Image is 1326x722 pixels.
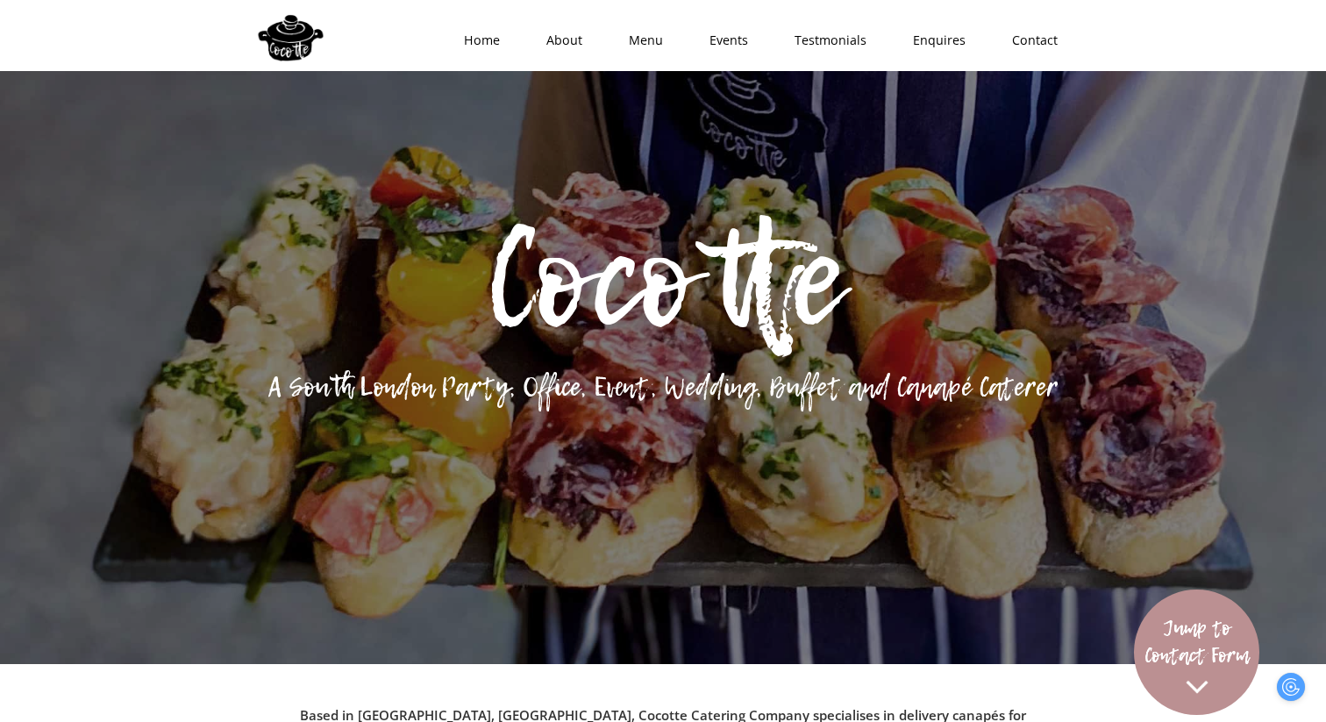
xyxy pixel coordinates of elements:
[884,14,983,67] a: Enquires
[517,14,600,67] a: About
[766,14,884,67] a: Testmonials
[681,14,766,67] a: Events
[435,14,517,67] a: Home
[983,14,1075,67] a: Contact
[600,14,681,67] a: Menu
